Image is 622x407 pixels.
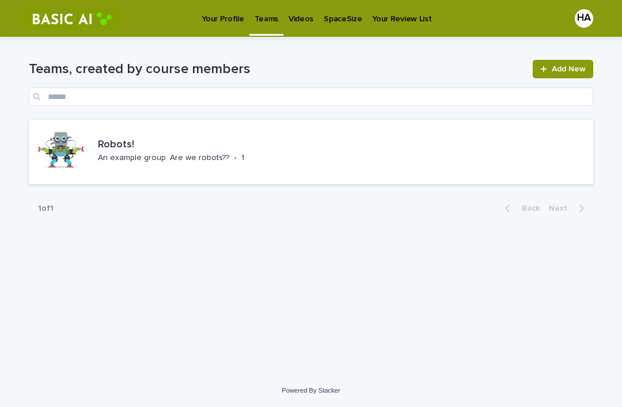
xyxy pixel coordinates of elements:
span: Next [549,204,574,212]
span: Add New [552,65,586,73]
p: • [234,153,237,163]
p: An example group. Are we robots?? [98,153,229,163]
a: Powered By Stacker [282,387,340,394]
a: Add New [533,60,593,78]
input: Search [29,88,593,106]
button: Next [544,203,593,214]
button: Back [496,203,544,214]
div: HA [575,9,593,28]
p: Robots! [98,139,280,151]
h1: Teams, created by course members [29,61,526,78]
p: 1 [241,153,244,163]
p: 1 of 1 [29,195,63,223]
span: Back [515,204,540,212]
img: RtIB8pj2QQiOZo6waziI [23,7,121,30]
a: Robots!An example group. Are we robots??•1 [29,120,593,185]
